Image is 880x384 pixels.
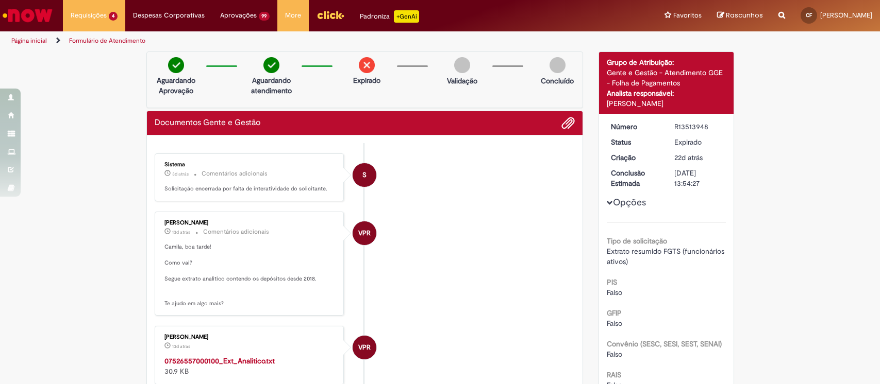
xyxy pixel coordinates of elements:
div: Expirado [674,137,722,147]
a: Página inicial [11,37,47,45]
div: R13513948 [674,121,722,132]
div: [PERSON_NAME] [607,98,726,109]
a: Formulário de Atendimento [69,37,145,45]
div: Vanessa Paiva Ribeiro [353,221,376,245]
img: img-circle-grey.png [550,57,566,73]
img: click_logo_yellow_360x200.png [317,7,344,23]
time: 10/09/2025 10:54:23 [674,153,703,162]
b: RAIS [607,370,621,379]
span: [PERSON_NAME] [820,11,872,20]
div: System [353,163,376,187]
span: Rascunhos [726,10,763,20]
b: GFIP [607,308,622,318]
ul: Trilhas de página [8,31,579,50]
p: Camila, boa tarde! Como vai? Segue extrato analitico contendo os depósitos desde 2018. Te ajudo e... [164,243,336,308]
span: 3d atrás [172,171,189,177]
div: Vanessa Paiva Ribeiro [353,336,376,359]
p: Validação [447,76,477,86]
span: CF [806,12,812,19]
span: Favoritos [673,10,702,21]
dt: Status [603,137,667,147]
span: S [362,163,367,187]
span: 99 [259,12,270,21]
span: Despesas Corporativas [133,10,205,21]
b: Tipo de solicitação [607,236,667,246]
button: Adicionar anexos [561,116,575,130]
h2: Documentos Gente e Gestão Histórico de tíquete [155,118,260,128]
span: Falso [607,288,622,297]
small: Comentários adicionais [203,228,269,236]
div: 10/09/2025 10:54:23 [674,152,722,163]
span: Falso [607,319,622,328]
span: Falso [607,350,622,359]
time: 19/09/2025 14:39:56 [172,229,190,235]
p: Aguardando Aprovação [151,75,201,96]
dt: Criação [603,152,667,163]
img: check-circle-green.png [168,57,184,73]
b: Convênio (SESC, SESI, SEST, SENAI) [607,339,722,348]
span: 13d atrás [172,229,190,235]
small: Comentários adicionais [202,169,268,178]
dt: Conclusão Estimada [603,168,667,188]
img: check-circle-green.png [263,57,279,73]
div: Grupo de Atribuição: [607,57,726,67]
div: [PERSON_NAME] [164,220,336,226]
div: Gente e Gestão - Atendimento GGE - Folha de Pagamentos [607,67,726,88]
img: remove.png [359,57,375,73]
div: 30.9 KB [164,356,336,376]
b: PIS [607,277,617,287]
img: img-circle-grey.png [454,57,470,73]
span: VPR [358,335,371,360]
span: 22d atrás [674,153,703,162]
p: Solicitação encerrada por falta de interatividade do solicitante. [164,185,336,193]
span: 4 [109,12,118,21]
img: ServiceNow [1,5,54,26]
p: +GenAi [394,10,419,23]
div: [DATE] 13:54:27 [674,168,722,188]
div: [PERSON_NAME] [164,334,336,340]
div: Analista responsável: [607,88,726,98]
a: 07526557000100_Ext_Analitico.txt [164,356,275,365]
span: Extrato resumido FGTS (funcionários ativos) [607,247,726,266]
span: 13d atrás [172,343,190,350]
p: Expirado [353,75,380,85]
a: Rascunhos [717,11,763,21]
span: Aprovações [220,10,257,21]
span: More [285,10,301,21]
dt: Número [603,121,667,132]
time: 29/09/2025 13:39:57 [172,171,189,177]
span: Requisições [71,10,107,21]
div: Padroniza [360,10,419,23]
span: VPR [358,221,371,246]
p: Aguardando atendimento [246,75,296,96]
time: 19/09/2025 14:39:25 [172,343,190,350]
div: Sistema [164,162,336,168]
p: Concluído [541,76,574,86]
